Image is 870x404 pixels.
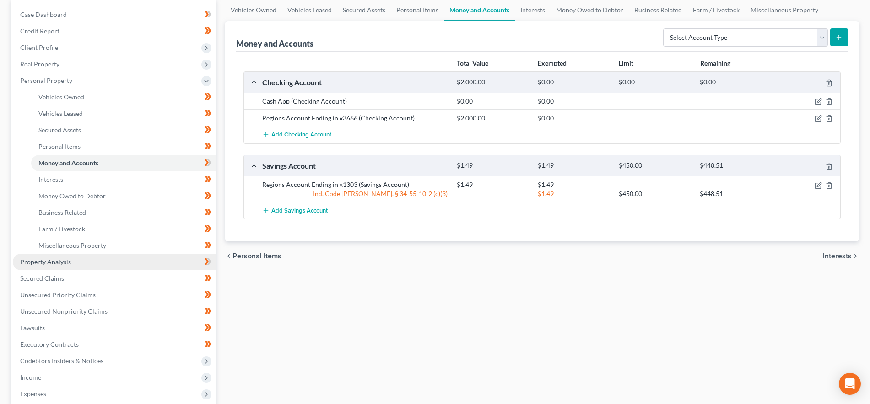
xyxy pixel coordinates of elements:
div: $0.00 [533,97,614,106]
span: Business Related [38,208,86,216]
div: Checking Account [258,77,452,87]
button: chevron_left Personal Items [225,252,281,260]
span: Add Checking Account [271,131,331,139]
div: Ind. Code [PERSON_NAME]. § 34-55-10-2 (c)(3) [258,189,452,198]
span: Personal Items [232,252,281,260]
span: Interests [38,175,63,183]
strong: Limit [619,59,633,67]
span: Miscellaneous Property [38,241,106,249]
a: Miscellaneous Property [31,237,216,254]
div: $448.51 [695,161,776,170]
div: $448.51 [695,189,776,198]
div: $1.49 [452,180,533,189]
span: Case Dashboard [20,11,67,18]
button: Add Savings Account [262,202,328,219]
a: Secured Claims [13,270,216,287]
a: Money and Accounts [31,155,216,171]
span: Money and Accounts [38,159,98,167]
div: Regions Account Ending in x3666 (Checking Account) [258,114,452,123]
a: Personal Items [31,138,216,155]
div: $0.00 [452,97,533,106]
a: Secured Assets [31,122,216,138]
div: $450.00 [614,189,695,198]
div: $450.00 [614,161,695,170]
i: chevron_right [852,252,859,260]
div: Regions Account Ending in x1303 (Savings Account) [258,180,452,189]
a: Vehicles Owned [31,89,216,105]
div: $1.49 [452,161,533,170]
a: Interests [31,171,216,188]
span: Secured Claims [20,274,64,282]
a: Vehicles Leased [31,105,216,122]
span: Codebtors Insiders & Notices [20,357,103,365]
div: $2,000.00 [452,78,533,87]
span: Money Owed to Debtor [38,192,106,200]
a: Money Owed to Debtor [31,188,216,204]
strong: Exempted [538,59,567,67]
div: $2,000.00 [452,114,533,123]
span: Unsecured Nonpriority Claims [20,307,108,315]
span: Lawsuits [20,324,45,332]
a: Unsecured Nonpriority Claims [13,303,216,320]
span: Secured Assets [38,126,81,134]
span: Property Analysis [20,258,71,266]
span: Credit Report [20,27,59,35]
strong: Remaining [700,59,730,67]
span: Personal Items [38,142,81,150]
span: Income [20,373,41,381]
span: Unsecured Priority Claims [20,291,96,299]
a: Farm / Livestock [31,221,216,237]
i: chevron_left [225,252,232,260]
span: Real Property [20,60,59,68]
span: Executory Contracts [20,340,79,348]
div: $0.00 [695,78,776,87]
span: Expenses [20,390,46,398]
a: Credit Report [13,23,216,39]
div: Money and Accounts [236,38,313,49]
div: Savings Account [258,161,452,170]
button: Interests chevron_right [823,252,859,260]
a: Property Analysis [13,254,216,270]
div: $0.00 [533,114,614,123]
a: Unsecured Priority Claims [13,287,216,303]
button: Add Checking Account [262,126,331,143]
span: Client Profile [20,44,58,51]
a: Lawsuits [13,320,216,336]
a: Business Related [31,204,216,221]
div: $1.49 [533,161,614,170]
span: Vehicles Leased [38,109,83,117]
strong: Total Value [457,59,488,67]
div: Open Intercom Messenger [839,373,861,395]
a: Case Dashboard [13,6,216,23]
div: $0.00 [533,78,614,87]
div: Cash App (Checking Account) [258,97,452,106]
span: Interests [823,252,852,260]
span: Farm / Livestock [38,225,85,233]
a: Executory Contracts [13,336,216,353]
div: $0.00 [614,78,695,87]
div: $1.49 [533,180,614,189]
span: Vehicles Owned [38,93,84,101]
span: Add Savings Account [271,207,328,214]
span: Personal Property [20,76,72,84]
div: $1.49 [533,189,614,198]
